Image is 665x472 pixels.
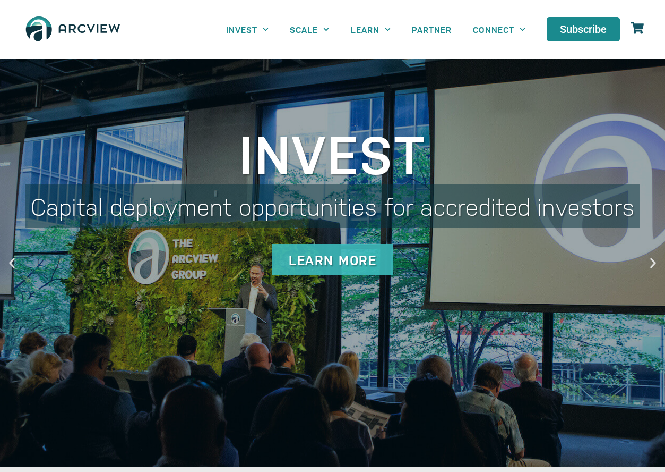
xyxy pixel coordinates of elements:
div: Learn More [272,244,393,275]
a: Subscribe [547,17,620,41]
nav: Menu [215,18,536,41]
a: INVEST [215,18,279,41]
span: Subscribe [560,24,607,35]
a: CONNECT [462,18,536,41]
a: PARTNER [401,18,462,41]
div: Invest [25,125,640,179]
div: Capital deployment opportunities for accredited investors [25,184,640,228]
a: LEARN [340,18,401,41]
div: Previous slide [5,256,19,269]
img: The Arcview Group [21,11,125,48]
a: SCALE [279,18,340,41]
div: Next slide [646,256,660,269]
